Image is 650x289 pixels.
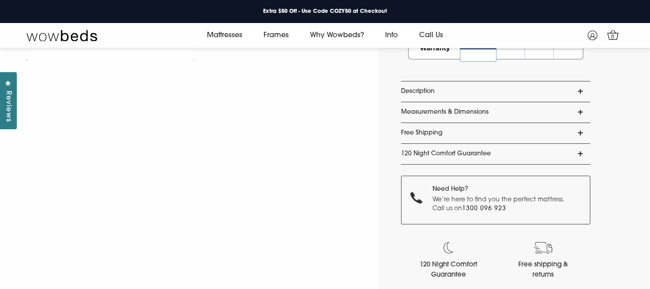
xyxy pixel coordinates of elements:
[196,23,253,48] a: Mattresses
[2,91,14,122] span: Reviews
[401,102,590,123] a: Measurements & Dimensions
[432,186,468,193] strong: Need Help?
[413,260,484,280] div: 120 Night Comfort Guarantee
[27,29,97,42] img: Wow Beds Logo
[462,205,506,212] a: 1300 096 923
[256,6,394,17] a: Extra $50 Off - Use Code COZY50 at Checkout
[401,81,590,102] a: Description
[605,27,620,42] a: 0
[608,33,617,42] span: 0
[375,23,409,48] a: Info
[432,196,569,213] p: We’re here to find you the perfect mattress. Call us on
[253,23,299,48] a: Frames
[508,260,578,280] div: Free shipping & returns
[401,144,590,164] a: 120 Night Comfort Guarantee
[299,23,375,48] a: Why Wowbeds?
[409,23,454,48] a: Call Us
[401,123,590,143] a: Free Shipping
